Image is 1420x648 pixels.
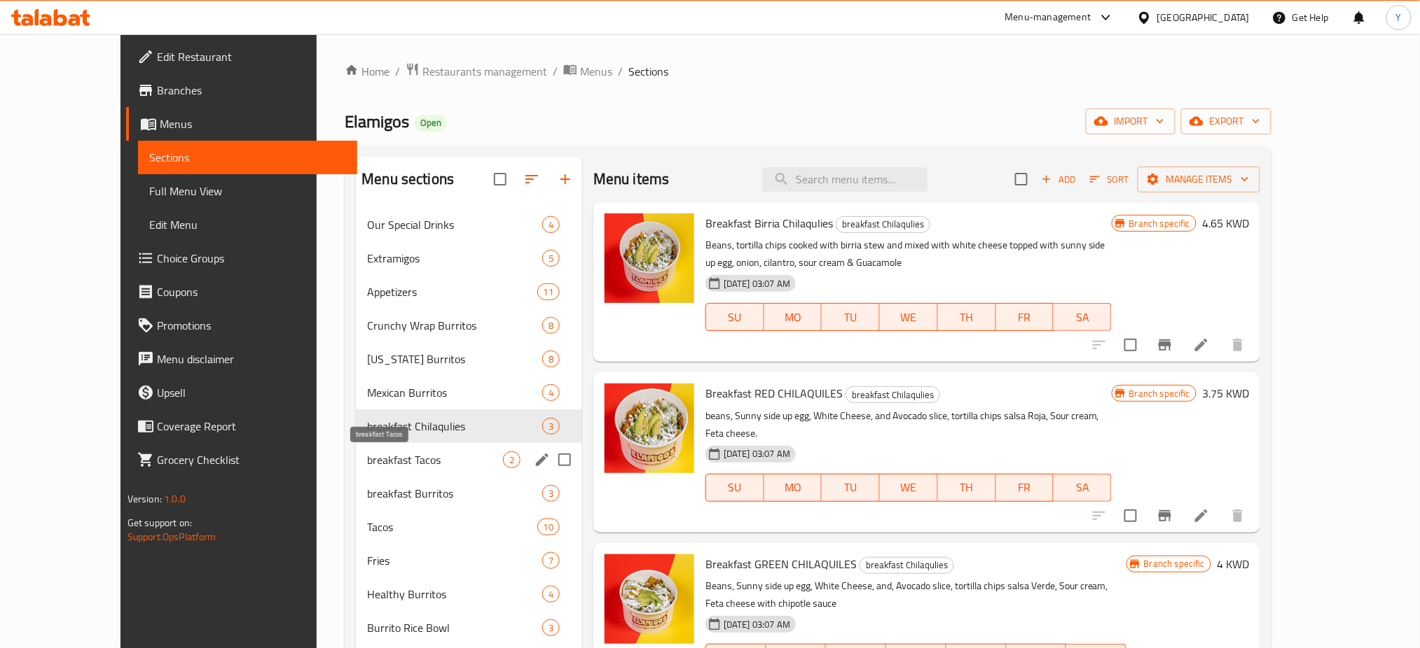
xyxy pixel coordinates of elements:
[367,216,542,233] div: Our Special Drinks
[367,451,503,468] span: breakfast Tacos
[1040,171,1077,188] span: Add
[542,619,560,636] div: items
[149,216,347,233] span: Edit Menu
[770,477,817,498] span: MO
[160,115,347,132] span: Menus
[846,386,940,403] div: breakfast Chilaqulies
[1002,477,1049,498] span: FR
[822,303,880,331] button: TU
[138,174,358,208] a: Full Menu View
[712,477,759,498] span: SU
[705,237,1112,272] p: Beans, tortilla chips cooked with birria stew and mixed with white cheese topped with sunny side ...
[345,63,390,80] a: Home
[705,383,843,404] span: Breakfast RED CHILAQUILES
[422,63,547,80] span: Restaurants management
[542,552,560,569] div: items
[367,586,542,603] div: Healthy Burritos
[127,528,216,546] a: Support.OpsPlatform
[157,384,347,401] span: Upsell
[515,162,549,196] span: Sort sections
[764,474,822,502] button: MO
[157,283,347,300] span: Coupons
[938,303,996,331] button: TH
[127,514,192,532] span: Get support on:
[1221,328,1255,362] button: delete
[149,149,347,166] span: Sections
[1116,501,1145,530] span: Select to update
[367,384,542,401] span: Mexican Burritos
[356,510,582,544] div: Tacos10
[543,621,559,635] span: 3
[885,477,932,498] span: WE
[542,317,560,334] div: items
[542,586,560,603] div: items
[126,409,358,443] a: Coverage Report
[543,218,559,232] span: 4
[1193,337,1210,353] a: Edit menu item
[367,519,537,535] div: Tacos
[1192,113,1260,130] span: export
[157,317,347,334] span: Promotions
[1086,108,1176,134] button: import
[885,307,932,327] span: WE
[1005,9,1091,26] div: Menu-management
[944,477,991,498] span: TH
[367,250,542,267] span: Extramigos
[126,376,358,409] a: Upsell
[543,554,559,568] span: 7
[157,82,347,99] span: Branches
[880,303,938,331] button: WE
[1036,169,1081,190] span: Add item
[1221,499,1255,533] button: delete
[356,611,582,645] div: Burrito Rice Bowl3
[356,443,582,477] div: breakfast Tacos2edit
[764,303,822,331] button: MO
[367,552,542,569] span: Fries
[356,477,582,510] div: breakfast Burritos3
[860,557,954,574] div: breakfast Chilaqulies
[126,443,358,477] a: Grocery Checklist
[549,162,582,196] button: Add section
[996,303,1054,331] button: FR
[126,275,358,309] a: Coupons
[1087,169,1132,190] button: Sort
[126,40,358,73] a: Edit Restaurant
[356,376,582,409] div: Mexican Burritos4
[361,169,454,190] h2: Menu sections
[1059,307,1106,327] span: SA
[628,63,668,80] span: Sections
[1007,164,1036,194] span: Select section
[1097,113,1164,130] span: import
[157,451,347,468] span: Grocery Checklist
[415,115,447,132] div: Open
[538,286,559,299] span: 11
[563,62,612,80] a: Menus
[1148,328,1182,362] button: Branch-specific-item
[593,169,670,190] h2: Menu items
[860,557,953,573] span: breakfast Chilaqulies
[718,618,796,631] span: [DATE] 03:07 AM
[138,208,358,241] a: Edit Menu
[367,418,542,435] span: breakfast Chilaqulies
[138,141,358,174] a: Sections
[126,342,358,376] a: Menu disclaimer
[367,485,542,502] span: breakfast Burritos
[705,474,764,502] button: SU
[157,250,347,267] span: Choice Groups
[532,449,553,470] button: edit
[605,383,694,473] img: Breakfast RED CHILAQUILES
[356,208,582,241] div: Our Special Drinks4
[542,250,560,267] div: items
[1202,383,1249,403] h6: 3.75 KWD
[503,451,521,468] div: items
[836,216,930,233] div: breakfast Chilaqulies
[485,164,515,194] span: Select all sections
[543,386,559,400] span: 4
[1124,387,1196,400] span: Branch specific
[415,117,447,129] span: Open
[543,420,559,433] span: 3
[367,317,542,334] span: Crunchy Wrap Burritos
[126,309,358,342] a: Promotions
[367,619,542,636] div: Burrito Rice Bowl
